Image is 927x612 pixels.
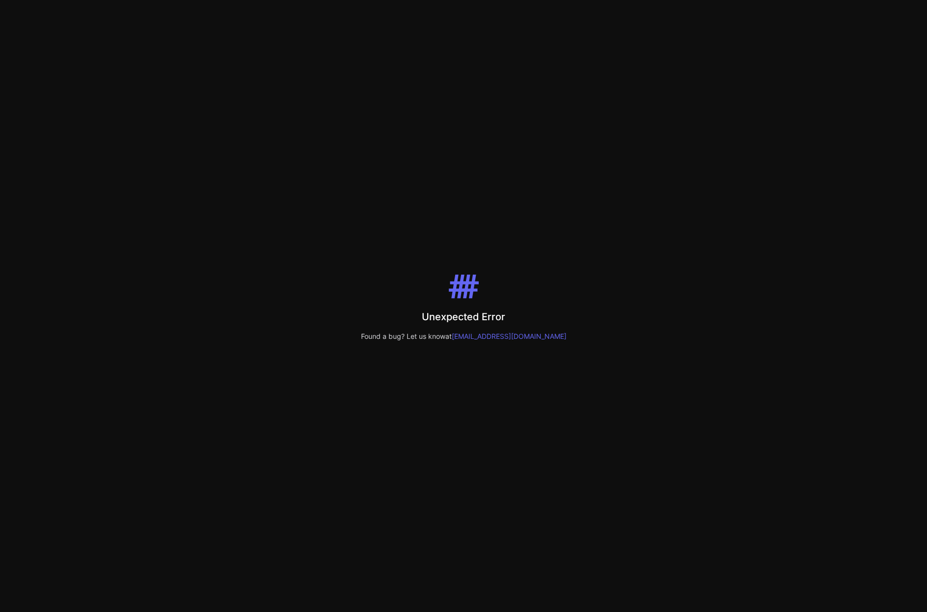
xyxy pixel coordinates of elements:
span: at [445,332,566,340]
a: [EMAIL_ADDRESS][DOMAIN_NAME] [452,332,566,340]
span: Found a bug? Let us know [361,332,445,340]
div: Unexpected Error [361,310,566,324]
img: Mapping Tool [361,271,566,302]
